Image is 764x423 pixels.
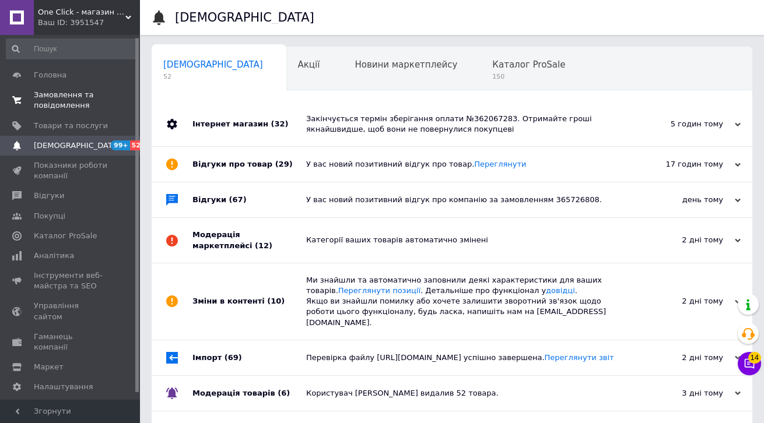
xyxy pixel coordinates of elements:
div: 2 дні тому [624,296,741,306]
div: Ваш ID: 3951547 [38,17,140,28]
input: Пошук [6,38,138,59]
span: Управління сайтом [34,301,108,322]
div: Відгуки [192,182,306,217]
div: Модерація товарів [192,376,306,411]
span: Інструменти веб-майстра та SEO [34,270,108,291]
span: 52 [163,72,263,81]
div: Перевірка файлу [URL][DOMAIN_NAME] успішно завершена. [306,352,624,363]
span: Каталог ProSale [492,59,565,70]
span: Показники роботи компанії [34,160,108,181]
span: [DEMOGRAPHIC_DATA] [163,59,263,70]
div: день тому [624,195,741,205]
span: 150 [492,72,565,81]
span: 99+ [111,140,130,150]
div: Інтернет магазин [192,102,306,146]
span: Аналітика [34,251,74,261]
div: 3 дні тому [624,388,741,399]
span: Товари та послуги [34,121,108,131]
span: Гаманець компанії [34,332,108,352]
span: Покупці [34,211,65,221]
span: Головна [34,70,66,80]
div: Користувач [PERSON_NAME] видалив 52 товара. [306,388,624,399]
span: Відгуки [34,191,64,201]
span: Каталог ProSale [34,231,97,241]
span: [DEMOGRAPHIC_DATA] [34,140,120,151]
div: Модерація маркетплейсі [192,218,306,262]
div: 5 годин тому [624,119,741,129]
div: Закінчується термін зберігання оплати №362067283. Отримайте гроші якнайшвидше, щоб вони не поверн... [306,114,624,135]
a: Переглянути [474,160,526,168]
div: 2 дні тому [624,235,741,245]
span: Замовлення та повідомлення [34,90,108,111]
span: (67) [229,195,247,204]
a: довідці [546,286,575,295]
span: 14 [748,352,761,364]
span: 52 [130,140,143,150]
span: (12) [255,241,272,250]
h1: [DEMOGRAPHIC_DATA] [175,10,314,24]
a: Переглянути звіт [545,353,614,362]
span: Новини маркетплейсу [355,59,457,70]
div: Ми знайшли та автоматично заповнили деякі характеристики для ваших товарів. . Детальніше про функ... [306,275,624,328]
div: Імпорт [192,340,306,375]
span: (69) [225,353,242,362]
div: Відгуки про товар [192,147,306,182]
span: (29) [275,160,293,168]
button: Чат з покупцем14 [738,352,761,375]
span: (6) [278,389,290,397]
div: Категорії ваших товарів автоматично змінені [306,235,624,245]
div: Зміни в контенті [192,263,306,340]
div: У вас новий позитивний відгук про товар. [306,159,624,170]
div: У вас новий позитивний відгук про компанію за замовленням 365726808. [306,195,624,205]
div: 17 годин тому [624,159,741,170]
span: Налаштування [34,382,93,392]
span: Акції [298,59,320,70]
span: (10) [267,297,285,305]
a: Переглянути позиції [338,286,420,295]
span: Маркет [34,362,64,372]
div: 2 дні тому [624,352,741,363]
span: (32) [271,119,288,128]
span: One Click - магазин для всіх! [38,7,125,17]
